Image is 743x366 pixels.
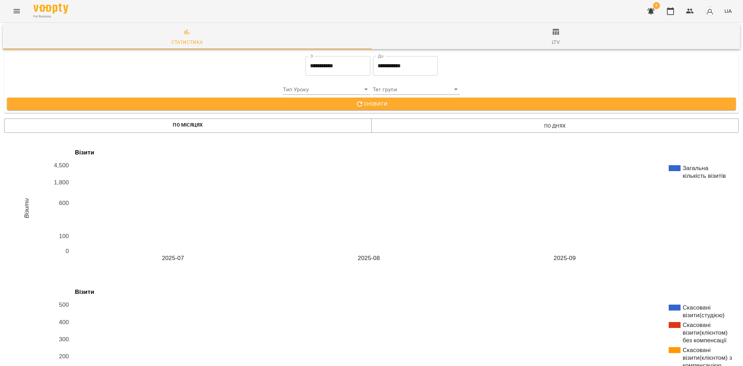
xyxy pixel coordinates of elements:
text: без компенсації [683,337,727,344]
label: По місяцях [173,121,203,129]
button: Menu [8,3,25,20]
text: Скасовані [683,322,711,329]
text: 1,800 [54,180,69,186]
text: Візити [23,198,30,218]
button: По днях [371,119,739,133]
button: UA [722,5,735,17]
span: UA [725,7,732,15]
text: Загальна [683,165,709,172]
span: 5 [653,2,660,9]
text: 4,500 [54,162,69,169]
text: 500 [59,302,69,308]
text: 2025-09 [554,255,576,262]
img: Voopty Logo [33,3,68,14]
text: 600 [59,200,69,206]
text: 2025-08 [358,255,380,262]
div: Статистика [171,38,203,46]
text: 2025-07 [162,255,184,262]
text: 300 [59,336,69,343]
span: Оновити [13,100,730,108]
text: візити(клієнтом) [683,330,728,336]
text: 100 [59,233,69,240]
text: Скасовані [683,305,711,311]
text: Візити [75,289,94,296]
text: Візити [75,150,94,156]
text: кількість візитів [683,173,726,180]
span: По днях [377,122,733,130]
div: ltv [552,38,560,46]
img: avatar_s.png [705,6,715,16]
text: 400 [59,319,69,326]
text: візити(клієнтом) з [683,355,732,361]
span: For Business [33,14,68,19]
text: візити(студією) [683,312,725,319]
button: По місяцях [4,119,372,133]
text: 0 [65,248,69,254]
text: 200 [59,353,69,360]
button: Оновити [7,98,736,110]
text: Скасовані [683,347,711,354]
